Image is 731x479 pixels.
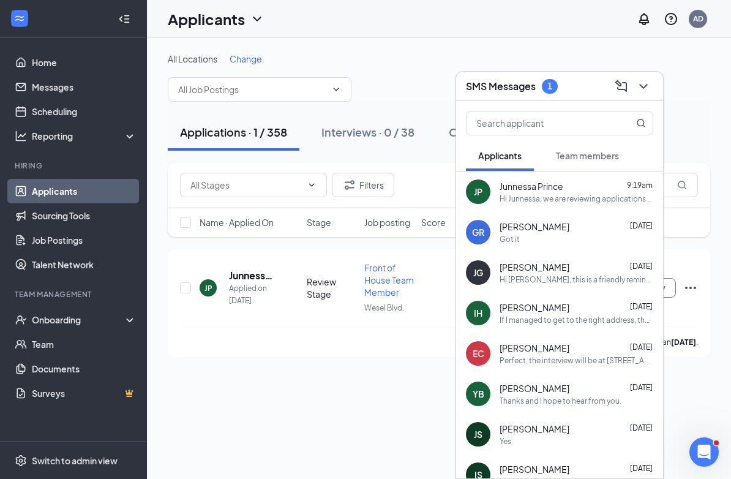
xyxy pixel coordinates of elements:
[630,423,653,432] span: [DATE]
[500,274,653,285] div: Hi [PERSON_NAME], this is a friendly reminder. To move forward with your application for Shift Le...
[15,454,27,467] svg: Settings
[250,12,264,26] svg: ChevronDown
[15,314,27,326] svg: UserCheck
[689,437,719,467] iframe: Intercom live chat
[472,226,484,238] div: GR
[500,301,569,314] span: [PERSON_NAME]
[32,75,137,99] a: Messages
[321,124,414,140] div: Interviews · 0 / 38
[634,77,653,96] button: ChevronDown
[500,194,653,204] div: Hi Junnessa, we are reviewing applications and if any should come available we will be in touch. ...
[473,266,483,279] div: JG
[32,203,137,228] a: Sourcing Tools
[32,454,118,467] div: Switch to admin view
[630,221,653,230] span: [DATE]
[473,388,484,400] div: YB
[630,262,653,271] span: [DATE]
[230,53,262,64] span: Change
[32,356,137,381] a: Documents
[671,338,696,347] b: [DATE]
[466,80,536,93] h3: SMS Messages
[364,216,410,228] span: Job posting
[500,382,569,394] span: [PERSON_NAME]
[168,53,217,64] span: All Locations
[32,179,137,203] a: Applicants
[630,383,653,392] span: [DATE]
[500,436,511,447] div: Yes
[15,160,134,171] div: Hiring
[474,186,482,198] div: JP
[32,381,137,405] a: SurveysCrown
[500,342,569,354] span: [PERSON_NAME]
[331,85,341,94] svg: ChevronDown
[421,216,446,228] span: Score
[15,289,134,300] div: Team Management
[500,463,569,475] span: [PERSON_NAME]
[683,281,698,295] svg: Ellipses
[474,428,482,440] div: JS
[32,252,137,277] a: Talent Network
[474,307,482,319] div: IH
[630,464,653,473] span: [DATE]
[467,111,612,135] input: Search applicant
[32,99,137,124] a: Scheduling
[178,83,326,96] input: All Job Postings
[307,216,331,228] span: Stage
[15,130,27,142] svg: Analysis
[449,124,571,140] div: Offers and hires · 0 / 92
[180,124,287,140] div: Applications · 1 / 358
[32,130,137,142] div: Reporting
[500,423,569,435] span: [PERSON_NAME]
[500,261,569,273] span: [PERSON_NAME]
[500,234,520,244] div: Got it
[677,180,687,190] svg: MagnifyingGlass
[500,221,569,233] span: [PERSON_NAME]
[32,50,137,75] a: Home
[500,180,563,192] span: Junnessa Prince
[500,355,653,366] div: Perfect, the interview will be at [STREET_ADDRESS][PERSON_NAME]. Upon arrival, check-in at the fr...
[307,276,357,300] div: Review Stage
[637,12,651,26] svg: Notifications
[636,79,651,94] svg: ChevronDown
[500,315,653,325] div: If I managed to get to the right address, thank you
[204,283,212,293] div: JP
[473,347,484,360] div: EC
[332,173,394,197] button: Filter Filters
[364,303,404,312] span: Wesel Blvd.
[307,180,317,190] svg: ChevronDown
[13,12,26,25] svg: WorkstreamLogo
[636,118,646,128] svg: MagnifyingGlass
[229,269,274,282] h5: Junnessa Prince
[32,228,137,252] a: Job Postings
[32,332,137,356] a: Team
[664,12,678,26] svg: QuestionInfo
[612,77,631,96] button: ComposeMessage
[547,81,552,91] div: 1
[190,178,302,192] input: All Stages
[556,150,619,161] span: Team members
[364,262,414,298] span: Front of House Team Member
[32,314,126,326] div: Onboarding
[478,150,522,161] span: Applicants
[229,282,274,307] div: Applied on [DATE]
[627,181,653,190] span: 9:19am
[118,13,130,25] svg: Collapse
[168,9,245,29] h1: Applicants
[693,13,703,24] div: AD
[342,178,357,192] svg: Filter
[500,396,621,406] div: Thanks and I hope to hear from you.
[614,79,629,94] svg: ComposeMessage
[200,216,274,228] span: Name · Applied On
[630,302,653,311] span: [DATE]
[630,342,653,352] span: [DATE]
